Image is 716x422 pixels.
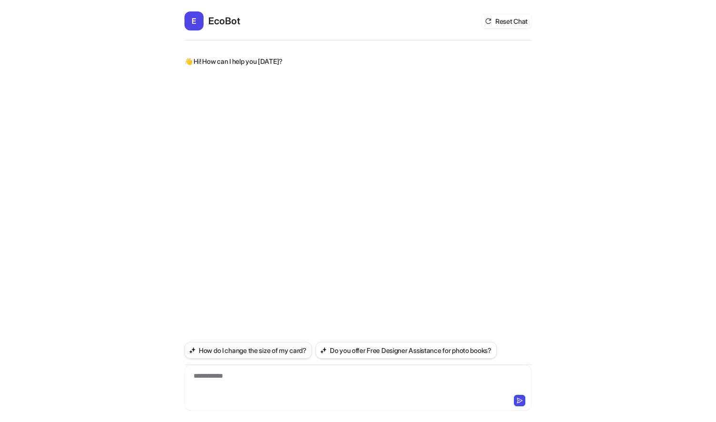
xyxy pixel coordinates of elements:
button: How do I change the size of my card? [184,342,312,359]
p: 👋 Hi! How can I help you [DATE]? [184,56,283,67]
button: Do you offer Free Designer Assistance for photo books? [316,342,497,359]
h2: EcoBot [208,14,240,28]
span: E [184,11,204,30]
button: Reset Chat [482,14,532,28]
